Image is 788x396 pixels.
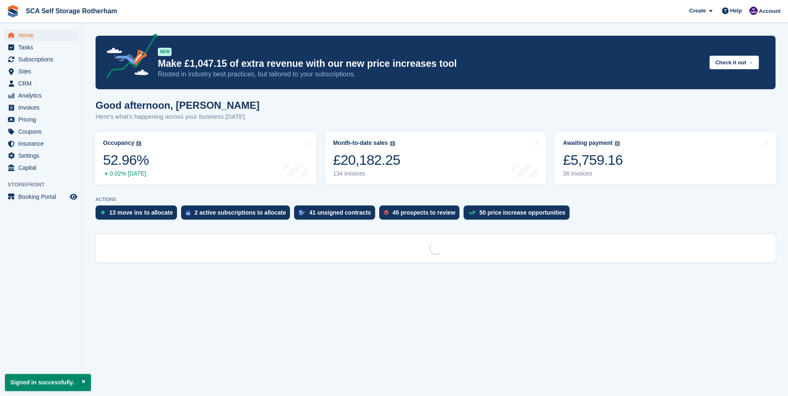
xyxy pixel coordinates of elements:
[689,7,706,15] span: Create
[7,181,83,189] span: Storefront
[18,126,68,137] span: Coupons
[18,191,68,203] span: Booking Portal
[22,4,120,18] a: SCA Self Storage Rotherham
[4,162,79,174] a: menu
[136,141,141,146] img: icon-info-grey-7440780725fd019a000dd9b08b2336e03edf1995a4989e88bcd33f0948082b44.svg
[333,139,388,147] div: Month-to-date sales
[18,114,68,125] span: Pricing
[563,139,613,147] div: Awaiting payment
[563,170,623,177] div: 36 invoices
[181,205,294,224] a: 2 active subscriptions to allocate
[709,56,759,69] button: Check it out →
[96,197,776,202] p: ACTIONS
[469,211,475,215] img: price_increase_opportunities-93ffe204e8149a01c8c9dc8f82e8f89637d9d84a8eef4429ea346261dce0b2c0.svg
[103,170,149,177] div: 0.02% [DATE]
[4,126,79,137] a: menu
[18,102,68,113] span: Invoices
[18,138,68,149] span: Insurance
[69,192,79,202] a: Preview store
[101,210,105,215] img: move_ins_to_allocate_icon-fdf77a2bb77ea45bf5b3d319d69a93e2d87916cf1d5bf7949dd705db3b84f3ca.svg
[4,78,79,89] a: menu
[4,42,79,53] a: menu
[96,112,260,122] p: Here's what's happening across your business [DATE]
[18,66,68,77] span: Sites
[158,70,703,79] p: Rooted in industry best practices, but tailored to your subscriptions.
[4,114,79,125] a: menu
[4,138,79,149] a: menu
[759,7,781,15] span: Account
[464,205,574,224] a: 50 price increase opportunities
[5,374,91,391] p: Signed in successfully.
[18,42,68,53] span: Tasks
[109,209,173,216] div: 13 move ins to allocate
[96,205,181,224] a: 13 move ins to allocate
[158,58,703,70] p: Make £1,047.15 of extra revenue with our new price increases tool
[615,141,620,146] img: icon-info-grey-7440780725fd019a000dd9b08b2336e03edf1995a4989e88bcd33f0948082b44.svg
[18,150,68,161] span: Settings
[103,139,134,147] div: Occupancy
[4,66,79,77] a: menu
[325,132,547,185] a: Month-to-date sales £20,182.25 134 invoices
[333,152,400,169] div: £20,182.25
[18,29,68,41] span: Home
[393,209,455,216] div: 45 prospects to review
[99,34,157,81] img: price-adjustments-announcement-icon-8257ccfd72463d97f412b2fc003d46551f7dbcb40ab6d574587a9cd5c0d94...
[309,209,371,216] div: 41 unsigned contracts
[384,210,388,215] img: prospect-51fa495bee0391a8d652442698ab0144808aea92771e9ea1ae160a38d050c398.svg
[333,170,400,177] div: 134 invoices
[479,209,565,216] div: 50 price increase opportunities
[4,29,79,41] a: menu
[18,90,68,101] span: Analytics
[4,90,79,101] a: menu
[7,5,19,17] img: stora-icon-8386f47178a22dfd0bd8f6a31ec36ba5ce8667c1dd55bd0f319d3a0aa187defe.svg
[4,102,79,113] a: menu
[563,152,623,169] div: £5,759.16
[555,132,776,185] a: Awaiting payment £5,759.16 36 invoices
[749,7,758,15] img: Kelly Neesham
[4,191,79,203] a: menu
[18,162,68,174] span: Capital
[194,209,286,216] div: 2 active subscriptions to allocate
[18,54,68,65] span: Subscriptions
[158,48,172,56] div: NEW
[95,132,317,185] a: Occupancy 52.96% 0.02% [DATE]
[186,210,190,215] img: active_subscription_to_allocate_icon-d502201f5373d7db506a760aba3b589e785aa758c864c3986d89f69b8ff3...
[299,210,305,215] img: contract_signature_icon-13c848040528278c33f63329250d36e43548de30e8caae1d1a13099fd9432cc5.svg
[4,150,79,161] a: menu
[730,7,742,15] span: Help
[18,78,68,89] span: CRM
[4,54,79,65] a: menu
[294,205,379,224] a: 41 unsigned contracts
[390,141,395,146] img: icon-info-grey-7440780725fd019a000dd9b08b2336e03edf1995a4989e88bcd33f0948082b44.svg
[379,205,464,224] a: 45 prospects to review
[96,100,260,111] h1: Good afternoon, [PERSON_NAME]
[103,152,149,169] div: 52.96%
